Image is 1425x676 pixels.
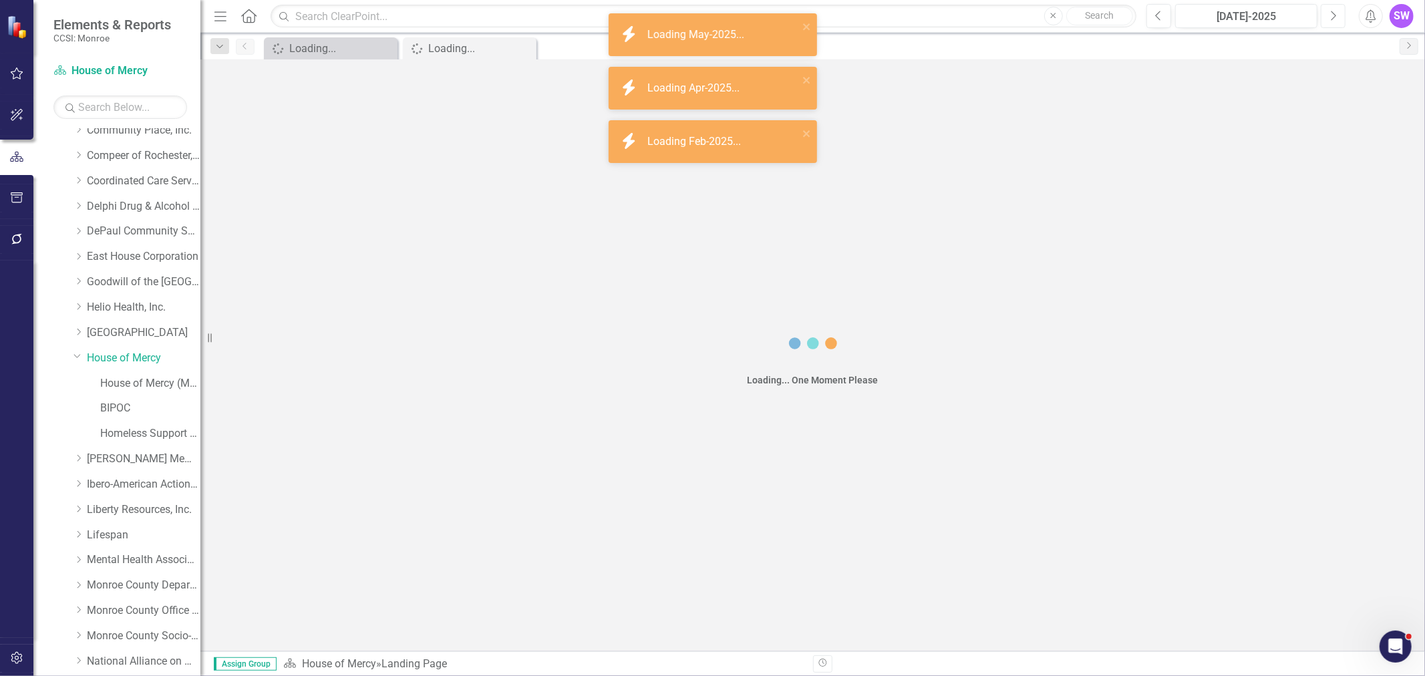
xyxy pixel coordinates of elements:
button: SW [1390,4,1414,28]
a: Mental Health Association [87,552,200,568]
a: Coordinated Care Services Inc. [87,174,200,189]
a: Loading... [267,40,394,57]
a: Community Place, Inc. [87,123,200,138]
iframe: Intercom live chat [1380,631,1412,663]
a: [PERSON_NAME] Memorial Institute, Inc. [87,452,200,467]
a: Helio Health, Inc. [87,300,200,315]
a: Monroe County Socio-Legal Center [87,629,200,644]
a: Monroe County Office of Mental Health [87,603,200,619]
button: Search [1066,7,1133,25]
button: close [802,72,812,88]
div: » [283,657,803,672]
a: DePaul Community Services, lnc. [87,224,200,239]
input: Search Below... [53,96,187,119]
div: [DATE]-2025 [1180,9,1313,25]
button: [DATE]-2025 [1175,4,1317,28]
span: Elements & Reports [53,17,171,33]
span: Assign Group [214,657,277,671]
a: [GEOGRAPHIC_DATA] [87,325,200,341]
a: Liberty Resources, Inc. [87,502,200,518]
div: Loading... [289,40,394,57]
a: Goodwill of the [GEOGRAPHIC_DATA] [87,275,200,290]
a: House of Mercy (MCOMH Internal) [100,376,200,391]
div: Landing Page [381,657,447,670]
a: House of Mercy [302,657,376,670]
div: Loading... [428,40,533,57]
button: close [802,19,812,34]
a: Monroe County Department of Social Services [87,578,200,593]
a: Homeless Support Services [100,426,200,442]
a: Delphi Drug & Alcohol Council [87,199,200,214]
a: Compeer of Rochester, Inc. [87,148,200,164]
a: Ibero-American Action League, Inc. [87,477,200,492]
div: Loading Apr-2025... [647,81,743,96]
a: Loading... [406,40,533,57]
button: close [802,126,812,141]
a: BIPOC [100,401,200,416]
span: Search [1085,10,1114,21]
div: Loading May-2025... [647,27,748,43]
div: Loading... One Moment Please [748,373,879,387]
a: House of Mercy [53,63,187,79]
a: Lifespan [87,528,200,543]
a: House of Mercy [87,351,200,366]
img: ClearPoint Strategy [6,14,31,39]
input: Search ClearPoint... [271,5,1136,28]
a: National Alliance on Mental Illness [87,654,200,669]
div: Loading Feb-2025... [647,134,744,150]
small: CCSI: Monroe [53,33,171,43]
a: East House Corporation [87,249,200,265]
